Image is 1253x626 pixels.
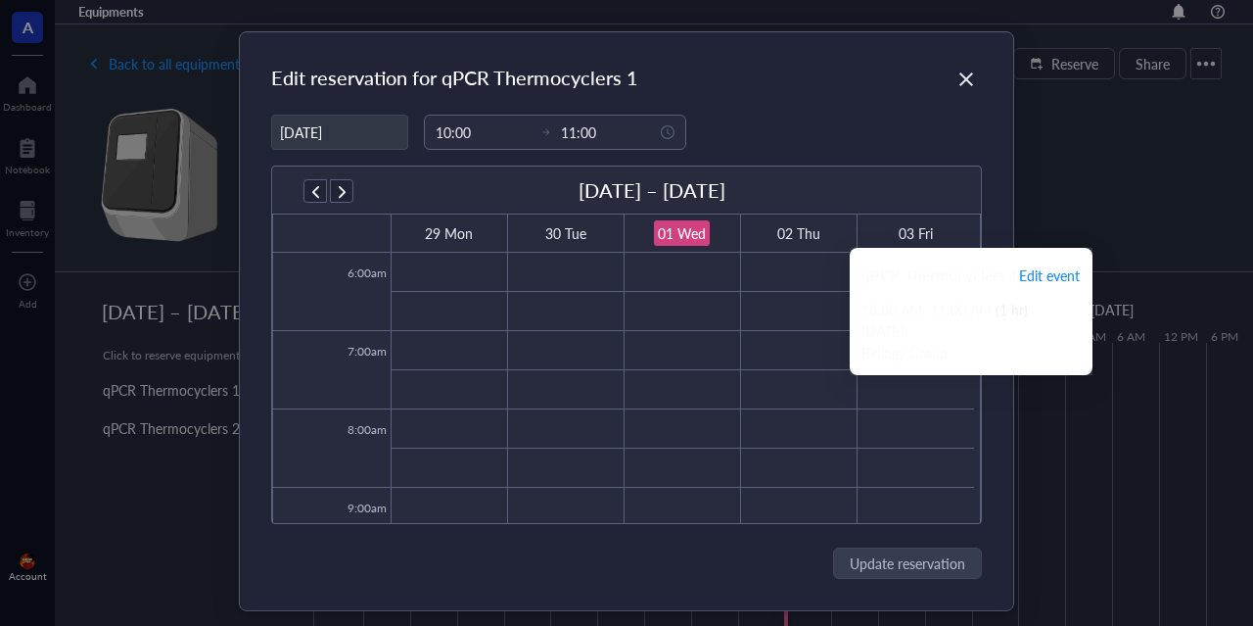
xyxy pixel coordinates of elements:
[654,220,710,246] a: October 1, 2025
[951,64,982,95] button: Close
[545,222,586,245] div: 30 Tue
[579,176,725,204] h2: [DATE] – [DATE]
[899,222,933,245] div: 03 Fri
[344,421,391,439] div: 8:00am
[777,222,820,245] div: 02 Thu
[951,68,982,91] span: Close
[271,64,638,91] div: Edit reservation for qPCR Thermocyclers 1
[833,548,982,579] button: Update reservation
[561,121,657,143] input: End time
[861,264,1018,287] div: qPCR Thermocyclers 1
[344,265,391,282] div: 6:00am
[658,222,706,245] div: 01 Wed
[425,222,473,245] div: 29 Mon
[861,342,1081,363] div: Biology Group
[344,500,391,517] div: 9:00am
[895,220,937,246] a: October 3, 2025
[330,179,353,203] button: Next week
[344,343,391,361] div: 7:00am
[773,220,824,246] a: October 2, 2025
[861,320,1081,342] div: [DATE]
[541,220,590,246] a: September 30, 2025
[1018,260,1081,291] button: Edit event
[861,299,1081,320] div: 10:00 AM - 11:00 AM
[303,179,327,203] button: Previous week
[1019,265,1080,286] span: Edit event
[992,300,1028,319] span: (1 hr)
[436,121,532,143] input: Start time
[272,114,407,152] input: mm/dd/yyyy
[421,220,477,246] a: September 29, 2025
